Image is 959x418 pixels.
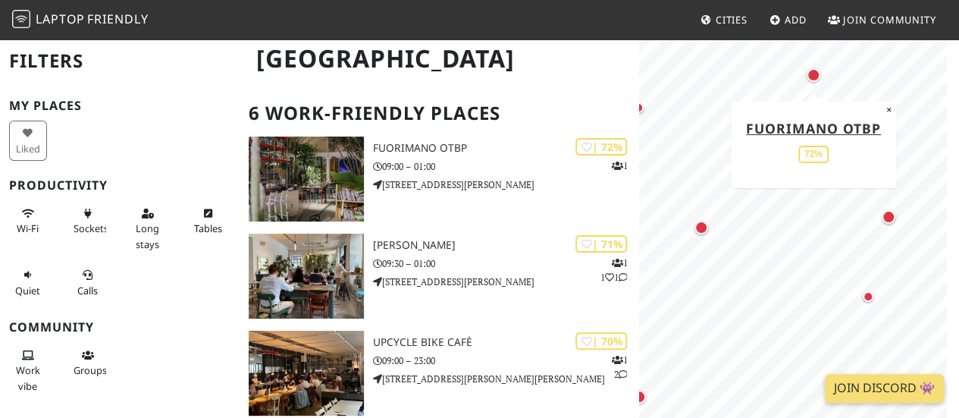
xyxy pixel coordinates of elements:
[825,374,944,403] a: Join Discord 👾
[249,137,364,222] img: Fuorimano OTBP
[373,354,639,368] p: 09:00 – 23:00
[16,363,40,392] span: People working
[804,65,823,85] div: Map marker
[9,99,230,113] h3: My Places
[240,137,639,222] a: Fuorimano OTBP | 72% 1 Fuorimano OTBP 09:00 – 01:00 [STREET_ADDRESS][PERSON_NAME]
[15,284,40,297] span: Quiet
[87,11,148,27] span: Friendly
[12,7,149,33] a: LaptopFriendly LaptopFriendly
[9,343,47,398] button: Work vibe
[69,201,107,241] button: Sockets
[575,138,627,156] div: | 72%
[17,222,39,235] span: Stable Wi-Fi
[249,90,630,137] h2: 6 Work-Friendly Places
[9,201,47,241] button: Wi-Fi
[12,10,30,28] img: LaptopFriendly
[9,178,230,193] h3: Productivity
[249,234,364,319] img: oTTo
[600,256,627,284] p: 1 1 1
[136,222,159,250] span: Long stays
[9,38,230,84] h2: Filters
[575,235,627,253] div: | 71%
[373,372,639,386] p: [STREET_ADDRESS][PERSON_NAME][PERSON_NAME]
[798,146,829,163] div: 72%
[716,13,747,27] span: Cities
[882,102,896,118] button: Close popup
[611,159,627,173] p: 1
[746,119,881,137] a: Fuorimano OTBP
[694,6,754,33] a: Cities
[189,201,227,241] button: Tables
[373,142,639,155] h3: Fuorimano OTBP
[859,288,877,306] div: Map marker
[691,218,711,237] div: Map marker
[373,336,639,349] h3: Upcycle Bike Cafè
[77,284,98,297] span: Video/audio calls
[9,320,230,335] h3: Community
[129,201,167,256] button: Long stays
[244,38,636,80] h1: [GEOGRAPHIC_DATA]
[36,11,85,27] span: Laptop
[611,353,627,382] p: 1 2
[879,207,898,227] div: Map marker
[69,262,107,303] button: Calls
[193,222,221,235] span: Work-friendly tables
[373,256,639,271] p: 09:30 – 01:00
[785,13,807,27] span: Add
[373,159,639,174] p: 09:00 – 01:00
[9,262,47,303] button: Quiet
[373,178,639,192] p: [STREET_ADDRESS][PERSON_NAME]
[74,363,107,377] span: Group tables
[69,343,107,383] button: Groups
[240,331,639,416] a: Upcycle Bike Cafè | 70% 12 Upcycle Bike Cafè 09:00 – 23:00 [STREET_ADDRESS][PERSON_NAME][PERSON_N...
[629,387,649,407] div: Map marker
[575,332,627,350] div: | 70%
[843,13,936,27] span: Join Community
[240,234,639,319] a: oTTo | 71% 111 [PERSON_NAME] 09:30 – 01:00 [STREET_ADDRESS][PERSON_NAME]
[763,6,813,33] a: Add
[373,275,639,289] p: [STREET_ADDRESS][PERSON_NAME]
[74,222,108,235] span: Power sockets
[822,6,942,33] a: Join Community
[249,331,364,416] img: Upcycle Bike Cafè
[373,239,639,252] h3: [PERSON_NAME]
